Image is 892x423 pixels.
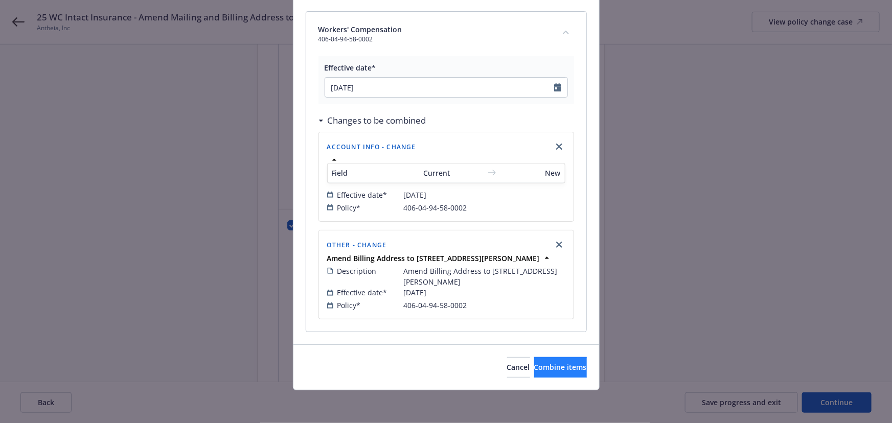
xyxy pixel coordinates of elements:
span: Cancel [507,362,530,372]
span: Current [424,168,482,178]
span: [DATE] [404,287,427,298]
span: Effective date* [337,287,387,298]
span: Effective date* [325,63,376,73]
span: Effective date* [337,190,387,200]
span: Combine items [534,362,587,372]
a: close [553,140,565,153]
button: Cancel [507,357,530,378]
input: MM/DD/YYYY [325,78,554,97]
span: Amend Billing Address to [STREET_ADDRESS][PERSON_NAME] [404,266,565,287]
span: Policy* [337,202,361,213]
span: Field [332,168,424,178]
a: close [553,239,565,251]
span: Workers' Compensation [318,24,550,35]
span: 406-04-94-58-0002 [404,202,467,213]
button: collapse content [558,24,574,40]
span: Policy* [337,300,361,311]
h3: Changes to be combined [328,114,426,127]
span: Account info - Change [327,143,416,151]
span: [DATE] [404,190,427,200]
button: Combine items [534,357,587,378]
div: Changes to be combined [318,114,426,127]
strong: Amend Billing Address to [STREET_ADDRESS][PERSON_NAME] [327,253,540,263]
span: New [502,168,561,178]
svg: Calendar [554,83,561,91]
span: 406-04-94-58-0002 [318,35,550,44]
span: Other - Change [327,241,387,249]
span: Description [337,266,377,276]
div: Workers' Compensation406-04-94-58-0002collapse content [306,12,586,56]
span: 406-04-94-58-0002 [404,300,467,311]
